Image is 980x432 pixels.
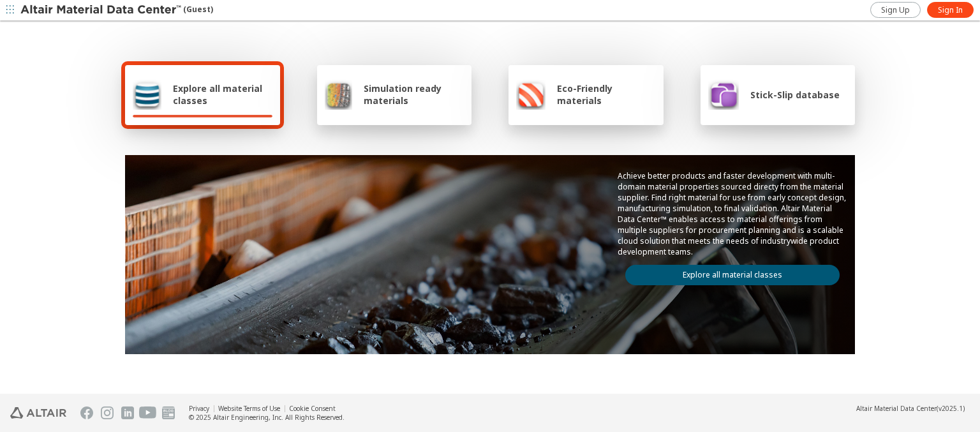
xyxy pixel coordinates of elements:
span: Simulation ready materials [364,82,464,107]
span: Eco-Friendly materials [557,82,655,107]
img: Altair Engineering [10,407,66,419]
a: Cookie Consent [289,404,336,413]
div: (Guest) [20,4,213,17]
img: Explore all material classes [133,79,161,110]
a: Explore all material classes [625,265,840,285]
span: Stick-Slip database [750,89,840,101]
span: Sign Up [881,5,910,15]
p: Achieve better products and faster development with multi-domain material properties sourced dire... [618,170,847,257]
a: Privacy [189,404,209,413]
img: Simulation ready materials [325,79,352,110]
img: Altair Material Data Center [20,4,183,17]
span: Sign In [938,5,963,15]
span: Altair Material Data Center [856,404,937,413]
a: Sign In [927,2,974,18]
img: Eco-Friendly materials [516,79,546,110]
a: Sign Up [870,2,921,18]
a: Website Terms of Use [218,404,280,413]
img: Stick-Slip database [708,79,739,110]
div: (v2025.1) [856,404,965,413]
div: © 2025 Altair Engineering, Inc. All Rights Reserved. [189,413,345,422]
span: Explore all material classes [173,82,272,107]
